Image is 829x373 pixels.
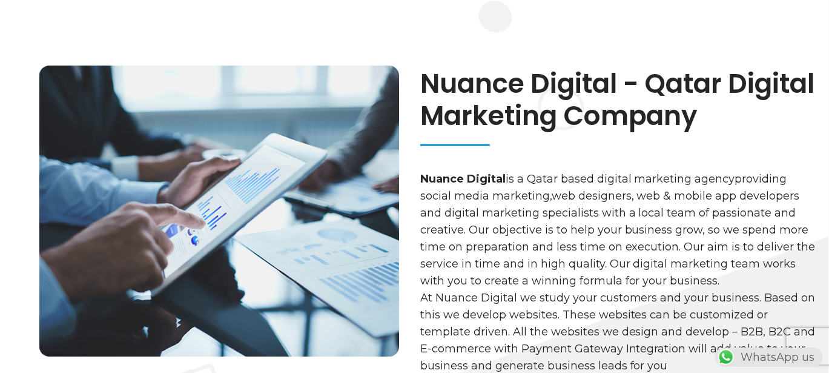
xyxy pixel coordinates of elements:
[715,351,823,364] a: WhatsAppWhatsApp us
[420,170,817,289] p: is a Qatar based digital marketing agency web designers, web & mobile app developers and digital ...
[420,172,506,186] strong: Nuance Digital
[420,68,817,132] h2: Nuance Digital - Qatar Digital Marketing Company
[716,348,736,367] img: WhatsApp
[715,348,823,367] div: WhatsApp us
[420,172,787,203] span: providing social media marketing,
